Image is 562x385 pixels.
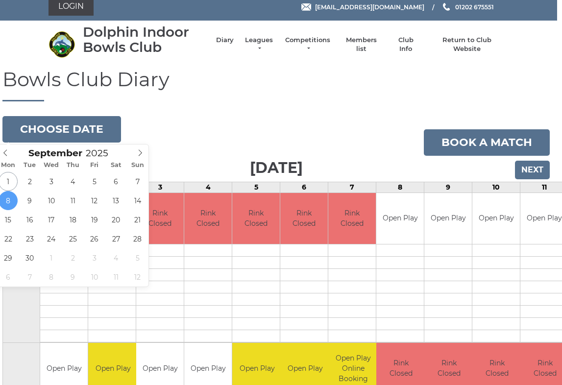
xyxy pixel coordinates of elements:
td: 3 [136,182,184,192]
a: Phone us 01202 675551 [441,2,494,12]
span: October 7, 2025 [20,267,39,287]
img: Phone us [443,3,450,11]
span: October 10, 2025 [85,267,104,287]
span: September 12, 2025 [85,191,104,210]
span: September 19, 2025 [85,210,104,229]
span: September 18, 2025 [63,210,82,229]
span: September 2, 2025 [20,172,39,191]
span: October 3, 2025 [85,248,104,267]
a: Competitions [284,36,331,53]
td: Open Play [376,193,424,244]
span: September 6, 2025 [106,172,125,191]
td: Open Play [472,193,520,244]
span: September 28, 2025 [128,229,147,248]
span: October 12, 2025 [128,267,147,287]
td: 8 [376,182,424,192]
input: Scroll to increment [82,147,121,159]
span: Sat [105,162,127,168]
td: Open Play [424,193,472,244]
span: September 14, 2025 [128,191,147,210]
a: Email [EMAIL_ADDRESS][DOMAIN_NAME] [301,2,424,12]
h1: Bowls Club Diary [2,69,550,101]
input: Next [515,161,550,179]
span: September 10, 2025 [42,191,61,210]
span: Fri [84,162,105,168]
span: Sun [127,162,148,168]
td: 6 [280,182,328,192]
span: September 7, 2025 [128,172,147,191]
span: September 5, 2025 [85,172,104,191]
td: Rink Closed [136,193,184,244]
span: Thu [62,162,84,168]
span: September 24, 2025 [42,229,61,248]
td: Rink Closed [280,193,328,244]
td: 4 [184,182,232,192]
span: September 9, 2025 [20,191,39,210]
span: October 8, 2025 [42,267,61,287]
span: September 30, 2025 [20,248,39,267]
span: September 17, 2025 [42,210,61,229]
span: September 27, 2025 [106,229,125,248]
span: October 11, 2025 [106,267,125,287]
a: Book a match [424,129,550,156]
span: September 21, 2025 [128,210,147,229]
span: September 11, 2025 [63,191,82,210]
button: Choose date [2,116,121,143]
span: September 26, 2025 [85,229,104,248]
a: Members list [341,36,382,53]
span: September 16, 2025 [20,210,39,229]
a: Leagues [244,36,274,53]
span: October 1, 2025 [42,248,61,267]
a: Club Info [391,36,420,53]
td: Rink Closed [232,193,280,244]
span: [EMAIL_ADDRESS][DOMAIN_NAME] [315,3,424,10]
a: Diary [216,36,234,45]
span: October 5, 2025 [128,248,147,267]
img: Dolphin Indoor Bowls Club [49,31,75,58]
span: September 23, 2025 [20,229,39,248]
span: October 2, 2025 [63,248,82,267]
span: Wed [41,162,62,168]
span: Scroll to increment [28,149,82,158]
span: September 4, 2025 [63,172,82,191]
a: Return to Club Website [430,36,504,53]
td: 9 [424,182,472,192]
span: 01202 675551 [455,3,494,10]
td: Rink Closed [184,193,232,244]
span: October 9, 2025 [63,267,82,287]
img: Email [301,3,311,11]
span: October 4, 2025 [106,248,125,267]
div: Dolphin Indoor Bowls Club [83,24,206,55]
td: 7 [328,182,376,192]
span: Tue [19,162,41,168]
td: 10 [472,182,520,192]
span: September 13, 2025 [106,191,125,210]
td: 5 [232,182,280,192]
span: September 3, 2025 [42,172,61,191]
span: September 20, 2025 [106,210,125,229]
span: September 25, 2025 [63,229,82,248]
td: Rink Closed [328,193,376,244]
